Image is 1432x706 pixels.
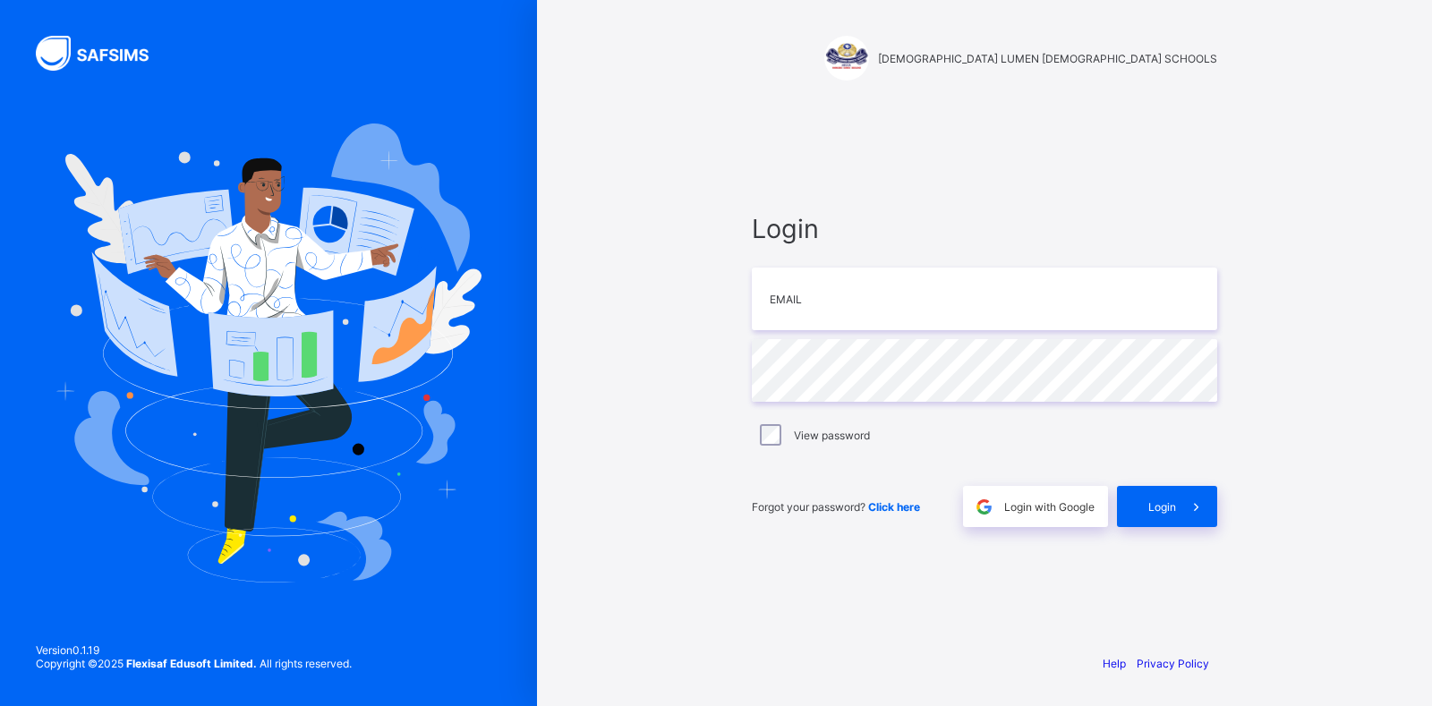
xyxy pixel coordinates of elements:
[1148,500,1176,514] span: Login
[55,123,482,582] img: Hero Image
[1004,500,1095,514] span: Login with Google
[868,500,920,514] a: Click here
[126,657,257,670] strong: Flexisaf Edusoft Limited.
[36,36,170,71] img: SAFSIMS Logo
[878,52,1217,65] span: [DEMOGRAPHIC_DATA] LUMEN [DEMOGRAPHIC_DATA] SCHOOLS
[1103,657,1126,670] a: Help
[794,429,870,442] label: View password
[36,643,352,657] span: Version 0.1.19
[1137,657,1209,670] a: Privacy Policy
[974,497,994,517] img: google.396cfc9801f0270233282035f929180a.svg
[752,213,1217,244] span: Login
[752,500,920,514] span: Forgot your password?
[36,657,352,670] span: Copyright © 2025 All rights reserved.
